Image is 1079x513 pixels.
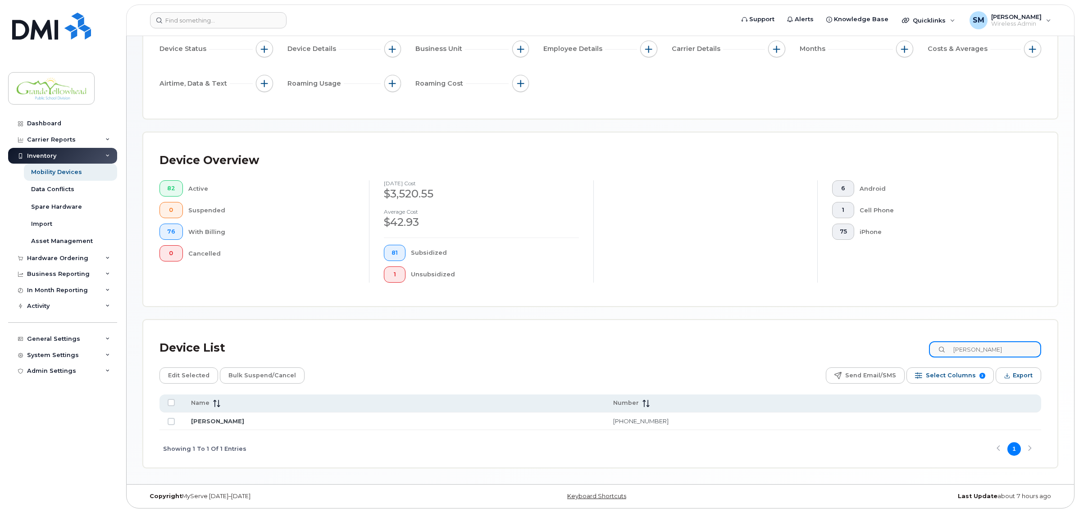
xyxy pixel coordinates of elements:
div: With Billing [188,224,355,240]
div: Quicklinks [896,11,961,29]
span: Device Status [159,44,209,54]
span: Device Details [287,44,339,54]
a: [PERSON_NAME] [191,417,244,425]
span: 1 [392,271,398,278]
div: Cancelled [188,245,355,261]
button: Send Email/SMS [826,367,905,384]
button: 76 [159,224,183,240]
div: Suspended [188,202,355,218]
button: Edit Selected [159,367,218,384]
span: 3 [979,373,985,379]
span: 1 [840,206,847,214]
span: Roaming Usage [287,79,344,88]
h4: [DATE] cost [384,180,578,186]
span: Send Email/SMS [845,369,896,382]
span: Months [800,44,828,54]
div: MyServe [DATE]–[DATE] [143,493,448,500]
span: Support [749,15,774,24]
div: Device Overview [159,149,259,172]
button: Select Columns 3 [906,367,994,384]
button: Page 1 [1007,442,1021,456]
a: Alerts [781,10,820,28]
div: about 7 hours ago [753,493,1058,500]
span: 81 [392,249,398,256]
span: Carrier Details [672,44,723,54]
span: Edit Selected [168,369,209,382]
span: Employee Details [543,44,605,54]
div: iPhone [860,224,1027,240]
button: 1 [832,202,855,218]
div: $42.93 [384,215,578,230]
span: 6 [840,185,847,192]
span: Alerts [795,15,814,24]
a: [PHONE_NUMBER] [613,417,669,425]
div: Steven Mercer [963,11,1057,29]
span: 0 [167,206,175,214]
span: 0 [167,250,175,257]
button: 75 [832,224,855,240]
button: Bulk Suspend/Cancel [220,367,305,384]
div: Device List [159,336,225,360]
span: Name [191,399,209,407]
button: 0 [159,245,183,261]
a: Keyboard Shortcuts [567,493,626,499]
a: Knowledge Base [820,10,895,28]
span: Number [613,399,639,407]
a: Support [735,10,781,28]
button: Export [996,367,1041,384]
strong: Last Update [958,493,997,499]
span: Wireless Admin [991,20,1042,27]
span: Showing 1 To 1 Of 1 Entries [163,442,246,456]
span: Export [1013,369,1033,382]
input: Find something... [150,12,287,28]
span: Quicklinks [913,17,946,24]
span: Airtime, Data & Text [159,79,230,88]
button: 82 [159,180,183,197]
div: Active [188,180,355,197]
span: Business Unit [415,44,465,54]
span: Select Columns [926,369,976,382]
span: Knowledge Base [834,15,888,24]
h4: Average cost [384,209,578,215]
span: 82 [167,185,175,192]
div: Subsidized [411,245,579,261]
span: Roaming Cost [415,79,466,88]
span: SM [973,15,984,26]
button: 6 [832,180,855,197]
div: $3,520.55 [384,186,578,202]
div: Android [860,180,1027,197]
span: 76 [167,228,175,235]
button: 81 [384,245,405,261]
span: [PERSON_NAME] [991,13,1042,20]
div: Cell Phone [860,202,1027,218]
span: 75 [840,228,847,235]
strong: Copyright [150,493,182,499]
span: Costs & Averages [928,44,990,54]
button: 1 [384,266,405,283]
input: Search Device List ... [929,341,1041,357]
div: Unsubsidized [411,266,579,283]
button: 0 [159,202,183,218]
span: Bulk Suspend/Cancel [228,369,296,382]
